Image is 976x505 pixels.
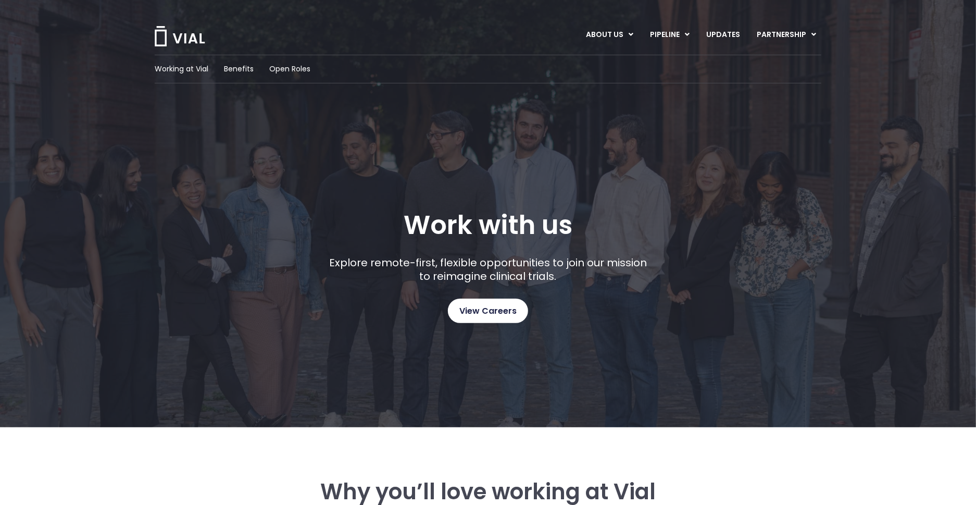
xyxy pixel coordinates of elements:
[459,304,517,318] span: View Careers
[749,26,825,44] a: PARTNERSHIPMenu Toggle
[578,26,642,44] a: ABOUT USMenu Toggle
[224,64,254,75] a: Benefits
[211,479,765,504] h3: Why you’ll love working at Vial
[155,64,208,75] a: Working at Vial
[154,26,206,46] img: Vial Logo
[448,299,528,323] a: View Careers
[698,26,748,44] a: UPDATES
[269,64,310,75] a: Open Roles
[404,210,572,240] h1: Work with us
[642,26,698,44] a: PIPELINEMenu Toggle
[326,256,651,283] p: Explore remote-first, flexible opportunities to join our mission to reimagine clinical trials.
